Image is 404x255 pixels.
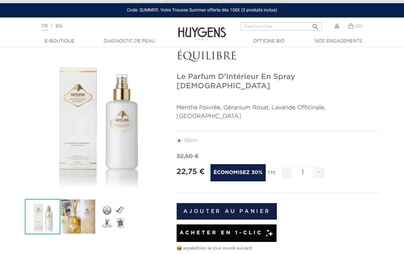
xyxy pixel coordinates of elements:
label: 124ml [177,138,204,143]
input: Quantité [293,167,312,178]
a: EN [56,24,62,28]
span: + [314,167,324,178]
input: Rechercher [240,22,322,31]
div: | [38,22,164,30]
p: 📦 expédition le jour ouvré suivant [177,245,379,252]
a: Officine Bio [237,38,301,45]
i:  [312,21,319,29]
span: 32,50 € [177,154,199,159]
button: Ajouter au panier [177,203,277,220]
img: Huygens [178,17,226,41]
span: 22,75 € [177,168,205,176]
span: - [282,167,291,178]
h1: Le Parfum D'Intérieur En Spray [DEMOGRAPHIC_DATA] [177,72,379,91]
a: E-Boutique [28,38,92,45]
p: ÉQUILIBRE [177,51,379,63]
span: (0) [355,24,362,28]
img: Le Parfum D'Intérieur En Spray Temple [25,199,60,234]
a: Diagnostic de peau [97,38,161,45]
p: Menthe Poivrée, Géranium Rosat, Lavande Officinale, [GEOGRAPHIC_DATA] [177,104,379,121]
span: Économisez 30% [210,164,266,181]
a: Nos engagements [307,38,370,45]
a: FR [42,24,48,31]
button:  [310,20,321,29]
div: TTC [268,166,276,183]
